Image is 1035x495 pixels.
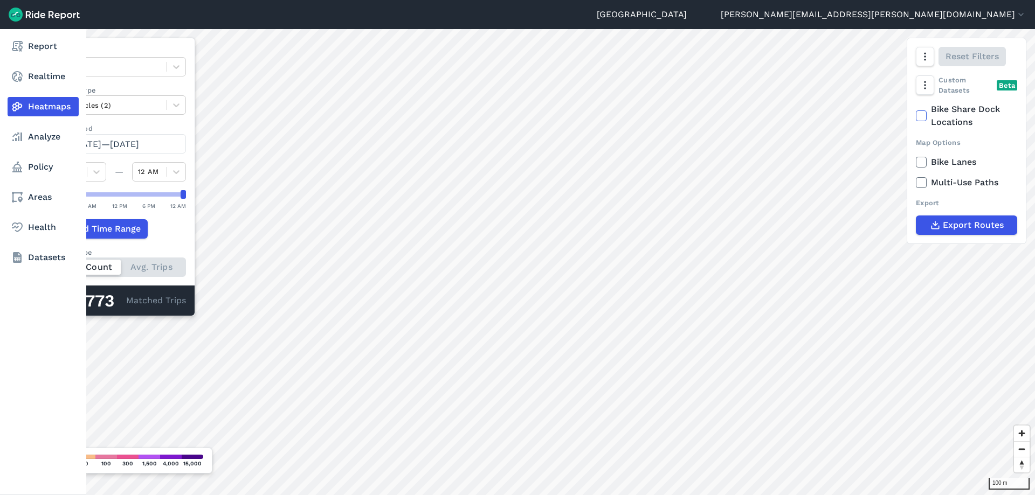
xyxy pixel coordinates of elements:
[721,8,1026,21] button: [PERSON_NAME][EMAIL_ADDRESS][PERSON_NAME][DOMAIN_NAME]
[597,8,687,21] a: [GEOGRAPHIC_DATA]
[170,201,186,211] div: 12 AM
[112,201,127,211] div: 12 PM
[989,478,1030,490] div: 100 m
[72,139,139,149] span: [DATE]—[DATE]
[946,50,999,63] span: Reset Filters
[916,198,1017,208] div: Export
[8,157,79,177] a: Policy
[52,294,126,308] div: 836,773
[52,219,148,239] button: Add Time Range
[916,103,1017,129] label: Bike Share Dock Locations
[106,165,132,178] div: —
[1014,426,1030,441] button: Zoom in
[916,137,1017,148] div: Map Options
[8,218,79,237] a: Health
[34,29,1035,495] canvas: Map
[1014,441,1030,457] button: Zoom out
[916,215,1017,235] button: Export Routes
[1014,457,1030,472] button: Reset bearing to north
[8,97,79,116] a: Heatmaps
[939,47,1006,66] button: Reset Filters
[916,176,1017,189] label: Multi-Use Paths
[8,67,79,86] a: Realtime
[943,219,1004,232] span: Export Routes
[8,248,79,267] a: Datasets
[83,201,96,211] div: 6 AM
[8,187,79,207] a: Areas
[8,37,79,56] a: Report
[72,222,141,235] span: Add Time Range
[997,80,1017,90] div: Beta
[52,123,186,134] label: Data Period
[142,201,155,211] div: 6 PM
[916,156,1017,169] label: Bike Lanes
[52,47,186,57] label: Data Type
[52,85,186,95] label: Vehicle Type
[44,285,195,316] div: Matched Trips
[9,8,80,22] img: Ride Report
[916,75,1017,95] div: Custom Datasets
[52,134,186,154] button: [DATE]—[DATE]
[8,127,79,147] a: Analyze
[52,247,186,257] div: Count Type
